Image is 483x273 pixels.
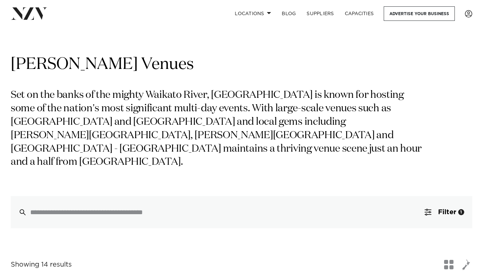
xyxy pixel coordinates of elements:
[276,6,301,21] a: BLOG
[11,54,472,75] h1: [PERSON_NAME] Venues
[438,209,456,216] span: Filter
[384,6,455,21] a: Advertise your business
[11,89,425,169] p: Set on the banks of the mighty Waikato River, [GEOGRAPHIC_DATA] is known for hosting some of the ...
[417,196,472,228] button: Filter1
[339,6,379,21] a: Capacities
[11,260,72,270] div: Showing 14 results
[229,6,276,21] a: Locations
[458,209,464,215] div: 1
[11,7,47,19] img: nzv-logo.png
[301,6,339,21] a: SUPPLIERS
